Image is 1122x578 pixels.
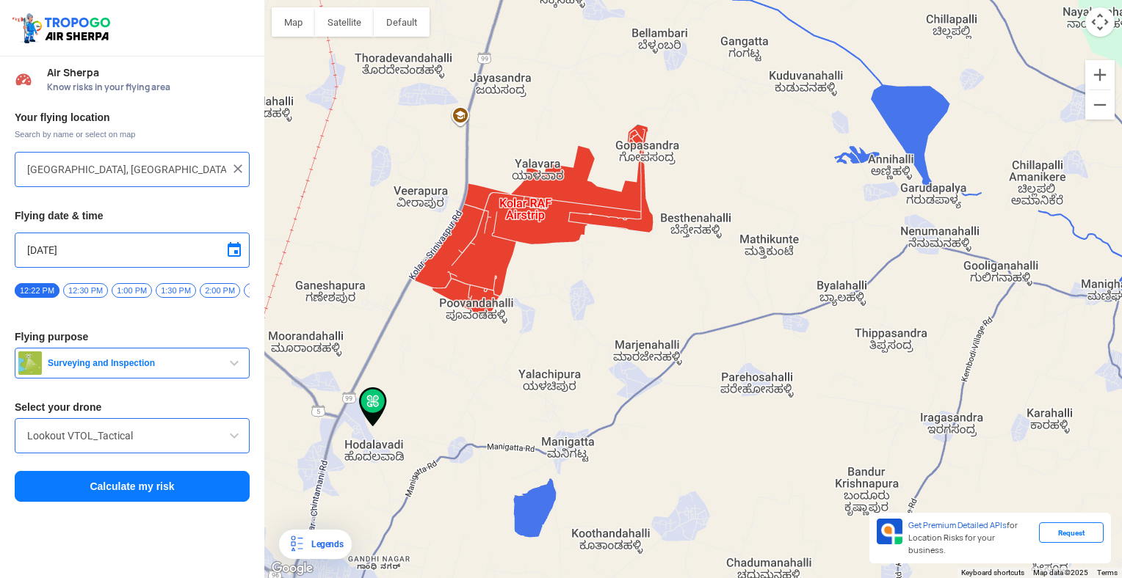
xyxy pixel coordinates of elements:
div: Request [1039,522,1104,543]
button: Calculate my risk [15,471,250,502]
button: Surveying and Inspection [15,348,250,378]
button: Zoom out [1085,90,1115,120]
input: Search your flying location [27,161,226,178]
img: Risk Scores [15,70,32,88]
h3: Flying purpose [15,332,250,342]
input: Select Date [27,241,237,259]
span: Map data ©2025 [1033,568,1088,577]
span: Air Sherpa [47,67,250,78]
h3: Flying date & time [15,211,250,221]
span: 2:30 PM [244,283,284,298]
button: Keyboard shortcuts [961,568,1024,578]
h3: Your flying location [15,112,250,122]
img: Legends [288,535,305,553]
img: ic_close.png [231,161,245,176]
img: Premium APIs [877,519,902,544]
button: Show satellite imagery [315,7,374,37]
img: survey.png [18,351,42,375]
div: Legends [305,535,343,553]
span: Search by name or select on map [15,128,250,140]
span: Know risks in your flying area [47,81,250,93]
span: Surveying and Inspection [42,357,225,369]
button: Zoom in [1085,60,1115,89]
input: Search by name or Brand [27,427,237,445]
img: Google [268,559,316,578]
span: 1:30 PM [156,283,196,298]
button: Show street map [272,7,315,37]
h3: Select your drone [15,402,250,412]
span: 12:30 PM [63,283,108,298]
a: Terms [1097,568,1118,577]
img: ic_tgdronemaps.svg [11,11,115,45]
span: 1:00 PM [112,283,152,298]
div: for Location Risks for your business. [902,519,1039,557]
a: Open this area in Google Maps (opens a new window) [268,559,316,578]
span: 2:00 PM [200,283,240,298]
button: Map camera controls [1085,7,1115,37]
span: Get Premium Detailed APIs [908,520,1007,530]
span: 12:22 PM [15,283,59,298]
